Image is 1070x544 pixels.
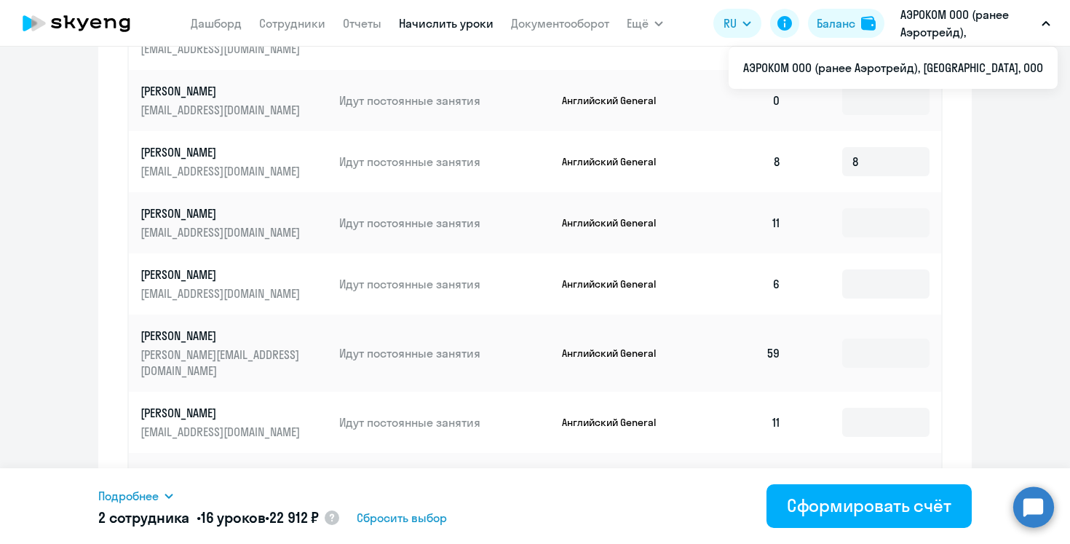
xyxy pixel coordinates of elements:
[339,215,550,231] p: Идут постоянные занятия
[339,154,550,170] p: Идут постоянные занятия
[140,424,304,440] p: [EMAIL_ADDRESS][DOMAIN_NAME]
[808,9,884,38] button: Балансbalance
[817,15,855,32] div: Баланс
[562,155,671,168] p: Английский General
[562,216,671,229] p: Английский General
[357,509,447,527] span: Сбросить выбор
[766,484,972,528] button: Сформировать счёт
[269,508,319,527] span: 22 912 ₽
[140,466,304,482] p: [PERSON_NAME]
[140,328,328,379] a: [PERSON_NAME][PERSON_NAME][EMAIL_ADDRESS][DOMAIN_NAME]
[140,405,304,421] p: [PERSON_NAME]
[713,9,761,38] button: RU
[339,345,550,361] p: Идут постоянные занятия
[140,83,328,118] a: [PERSON_NAME][EMAIL_ADDRESS][DOMAIN_NAME]
[140,102,304,118] p: [EMAIL_ADDRESS][DOMAIN_NAME]
[140,347,304,379] p: [PERSON_NAME][EMAIL_ADDRESS][DOMAIN_NAME]
[339,414,550,430] p: Идут постоянные занятия
[339,276,550,292] p: Идут постоянные занятия
[140,328,304,344] p: [PERSON_NAME]
[140,144,304,160] p: [PERSON_NAME]
[140,224,304,240] p: [EMAIL_ADDRESS][DOMAIN_NAME]
[562,277,671,291] p: Английский General
[562,94,671,107] p: Английский General
[140,405,328,440] a: [PERSON_NAME][EMAIL_ADDRESS][DOMAIN_NAME]
[691,453,793,530] td: 3
[399,16,494,31] a: Начислить уроки
[140,41,304,57] p: [EMAIL_ADDRESS][DOMAIN_NAME]
[339,92,550,109] p: Идут постоянные занятия
[691,253,793,315] td: 6
[98,487,159,505] span: Подробнее
[691,70,793,131] td: 0
[627,9,663,38] button: Ещё
[343,16,381,31] a: Отчеты
[691,192,793,253] td: 11
[98,508,319,528] h5: 2 сотрудника • •
[900,6,1036,41] p: АЭРОКОМ ООО (ранее Аэротрейд), [GEOGRAPHIC_DATA], ООО
[691,131,793,192] td: 8
[729,47,1058,89] ul: Ещё
[140,144,328,179] a: [PERSON_NAME][EMAIL_ADDRESS][DOMAIN_NAME]
[627,15,649,32] span: Ещё
[140,163,304,179] p: [EMAIL_ADDRESS][DOMAIN_NAME]
[724,15,737,32] span: RU
[191,16,242,31] a: Дашборд
[861,16,876,31] img: balance
[511,16,609,31] a: Документооборот
[562,416,671,429] p: Английский General
[787,494,951,517] div: Сформировать счёт
[562,347,671,360] p: Английский General
[201,508,266,527] span: 16 уроков
[691,315,793,392] td: 59
[893,6,1058,41] button: АЭРОКОМ ООО (ранее Аэротрейд), [GEOGRAPHIC_DATA], ООО
[691,392,793,453] td: 11
[140,83,304,99] p: [PERSON_NAME]
[140,267,328,301] a: [PERSON_NAME][EMAIL_ADDRESS][DOMAIN_NAME]
[140,205,328,240] a: [PERSON_NAME][EMAIL_ADDRESS][DOMAIN_NAME]
[140,267,304,283] p: [PERSON_NAME]
[140,466,328,517] a: [PERSON_NAME][PERSON_NAME][EMAIL_ADDRESS][DOMAIN_NAME]
[140,285,304,301] p: [EMAIL_ADDRESS][DOMAIN_NAME]
[140,205,304,221] p: [PERSON_NAME]
[259,16,325,31] a: Сотрудники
